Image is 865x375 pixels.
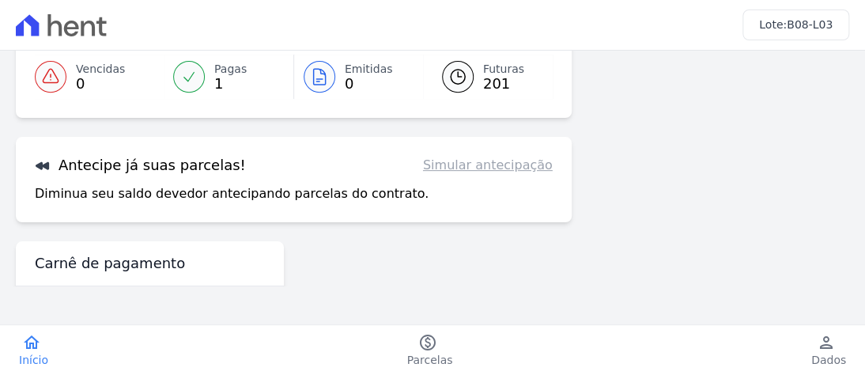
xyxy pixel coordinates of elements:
[19,352,48,368] span: Início
[35,254,185,273] h3: Carnê de pagamento
[817,333,836,352] i: person
[294,55,423,99] a: Emitidas 0
[35,184,429,203] p: Diminua seu saldo devedor antecipando parcelas do contrato.
[423,156,553,175] a: Simular antecipação
[35,156,246,175] h3: Antecipe já suas parcelas!
[483,61,524,78] span: Futuras
[35,55,164,99] a: Vencidas 0
[164,55,293,99] a: Pagas 1
[22,333,41,352] i: home
[759,17,833,33] h3: Lote:
[388,333,472,368] a: paidParcelas
[345,78,393,90] span: 0
[792,333,865,368] a: personDados
[417,333,436,352] i: paid
[76,78,125,90] span: 0
[407,352,453,368] span: Parcelas
[811,352,846,368] span: Dados
[345,61,393,78] span: Emitidas
[483,78,524,90] span: 201
[787,18,833,31] span: B08-L03
[423,55,553,99] a: Futuras 201
[214,78,247,90] span: 1
[214,61,247,78] span: Pagas
[76,61,125,78] span: Vencidas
